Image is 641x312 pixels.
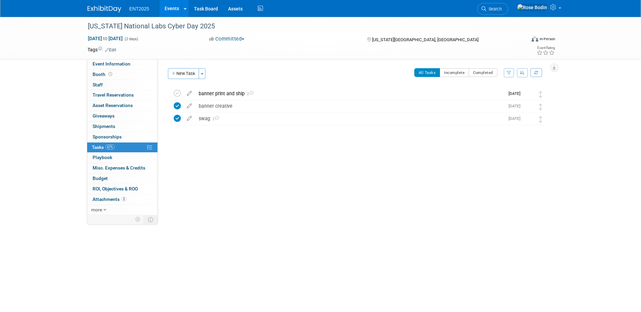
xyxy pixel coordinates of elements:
[87,132,157,142] a: Sponsorships
[517,4,547,11] img: Rose Bodin
[107,72,114,77] span: Booth not reserved yet
[124,37,138,41] span: (2 days)
[486,35,556,45] div: Event Format
[144,215,157,224] td: Toggle Event Tabs
[93,155,112,160] span: Playbook
[245,92,253,96] span: 2
[87,174,157,184] a: Budget
[87,153,157,163] a: Playbook
[93,165,145,171] span: Misc. Expenses & Credits
[93,134,122,139] span: Sponsorships
[539,91,542,98] i: Move task
[93,113,115,119] span: Giveaways
[105,145,115,150] span: 67%
[93,103,133,108] span: Asset Reservations
[537,46,555,50] div: Event Rating
[87,80,157,90] a: Staff
[531,68,542,77] a: Refresh
[210,117,219,121] span: 2
[87,184,157,194] a: ROI, Objectives & ROO
[183,115,195,122] a: edit
[87,70,157,80] a: Booth
[102,36,108,41] span: to
[87,142,157,153] a: Tasks67%
[195,88,504,99] div: banner print and ship
[85,20,516,32] div: [US_STATE] National Labs Cyber Day 2025
[539,116,542,123] i: Move task
[93,72,114,77] span: Booth
[105,48,116,52] a: Edit
[87,111,157,121] a: Giveaways
[183,90,195,97] a: edit
[93,124,115,129] span: Shipments
[509,91,524,96] span: [DATE]
[539,36,555,42] div: In-Person
[87,59,157,69] a: Event Information
[469,68,497,77] button: Completed
[93,61,130,67] span: Event Information
[88,35,123,42] span: [DATE] [DATE]
[195,113,504,124] div: swag
[93,176,108,181] span: Budget
[168,68,199,79] button: New Task
[129,6,149,11] span: ENT2025
[87,205,157,215] a: more
[509,104,524,108] span: [DATE]
[195,100,504,112] div: banner creative
[532,36,538,42] img: Format-Inperson.png
[509,116,524,121] span: [DATE]
[93,197,126,202] span: Attachments
[93,186,138,191] span: ROI, Objectives & ROO
[207,35,247,43] button: Committed
[372,37,478,42] span: [US_STATE][GEOGRAPHIC_DATA], [GEOGRAPHIC_DATA]
[524,90,533,99] img: Rose Bodin
[486,6,502,11] span: Search
[88,46,116,53] td: Tags
[93,92,134,98] span: Travel Reservations
[87,90,157,100] a: Travel Reservations
[91,207,102,212] span: more
[132,215,144,224] td: Personalize Event Tab Strip
[477,3,508,15] a: Search
[87,101,157,111] a: Asset Reservations
[121,197,126,202] span: 2
[414,68,440,77] button: All Tasks
[524,115,533,124] img: Rose Bodin
[88,6,121,12] img: ExhibitDay
[183,103,195,109] a: edit
[92,145,115,150] span: Tasks
[87,163,157,173] a: Misc. Expenses & Credits
[87,122,157,132] a: Shipments
[440,68,469,77] button: Incomplete
[87,194,157,205] a: Attachments2
[93,82,103,87] span: Staff
[524,102,533,111] img: Rose Bodin
[539,104,542,110] i: Move task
